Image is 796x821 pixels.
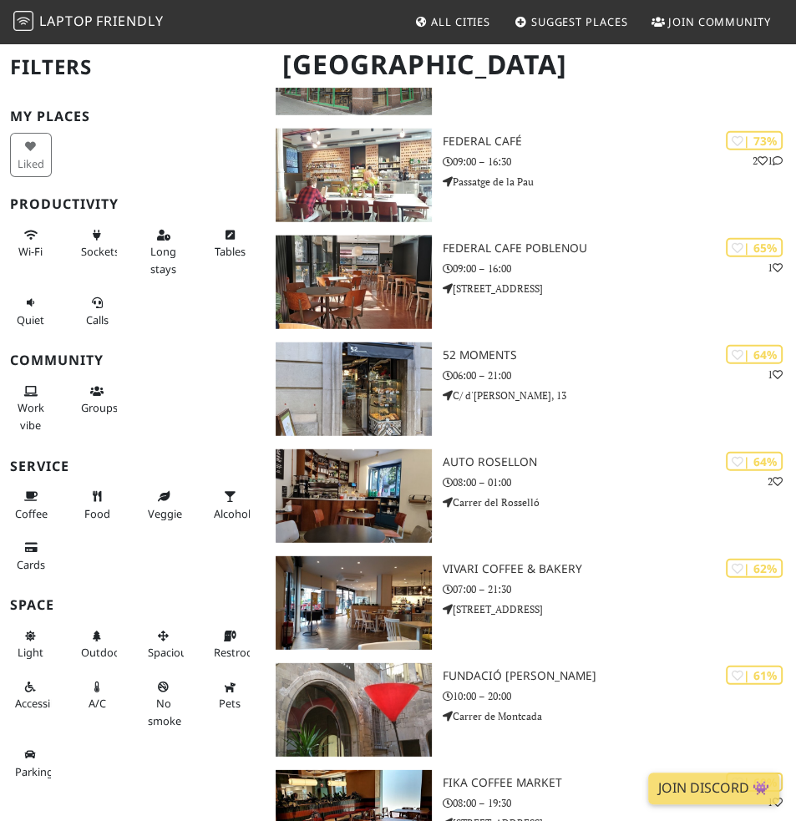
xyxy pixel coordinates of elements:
[209,221,251,266] button: Tables
[10,622,52,666] button: Light
[726,131,783,150] div: | 73%
[442,348,796,362] h3: 52 Moments
[10,378,52,438] button: Work vibe
[81,645,124,660] span: Outdoor area
[76,622,118,666] button: Outdoor
[266,236,796,329] a: Federal Cafe Poblenou | 65% 1 Federal Cafe Poblenou 09:00 – 16:00 [STREET_ADDRESS]
[10,534,52,578] button: Cards
[276,236,433,329] img: Federal Cafe Poblenou
[143,673,185,734] button: No smoke
[10,459,256,474] h3: Service
[81,244,119,259] span: Power sockets
[276,449,433,543] img: Auto Rosellon
[726,666,783,685] div: | 61%
[143,221,185,282] button: Long stays
[442,776,796,790] h3: FIKA COFFEE MARKET
[13,8,164,37] a: LaptopFriendly LaptopFriendly
[18,400,44,432] span: People working
[86,312,109,327] span: Video/audio calls
[214,506,251,521] span: Alcohol
[645,7,778,37] a: Join Community
[148,645,192,660] span: Spacious
[442,581,796,597] p: 07:00 – 21:30
[266,129,796,222] a: Federal Café | 73% 21 Federal Café 09:00 – 16:30 Passatge de la Pau
[209,483,251,527] button: Alcohol
[76,483,118,527] button: Food
[442,154,796,170] p: 09:00 – 16:30
[10,483,52,527] button: Coffee
[215,244,246,259] span: Work-friendly tables
[442,708,796,724] p: Carrer de Montcada
[276,129,433,222] img: Federal Café
[442,455,796,469] h3: Auto Rosellon
[76,221,118,266] button: Sockets
[150,244,176,276] span: Long stays
[442,795,796,811] p: 08:00 – 19:30
[442,174,796,190] p: Passatge de la Pau
[269,42,786,88] h1: [GEOGRAPHIC_DATA]
[209,673,251,717] button: Pets
[10,109,256,124] h3: My Places
[15,506,48,521] span: Coffee
[531,14,628,29] span: Suggest Places
[81,400,118,415] span: Group tables
[668,14,771,29] span: Join Community
[442,241,796,256] h3: Federal Cafe Poblenou
[266,663,796,757] a: Fundació Gaspar | 61% Fundació [PERSON_NAME] 10:00 – 20:00 Carrer de Montcada
[726,452,783,471] div: | 64%
[214,645,263,660] span: Restroom
[726,345,783,364] div: | 64%
[76,378,118,422] button: Groups
[219,696,241,711] span: Pet friendly
[17,312,44,327] span: Quiet
[753,153,783,169] p: 2 1
[768,260,783,276] p: 1
[18,244,43,259] span: Stable Wi-Fi
[768,367,783,383] p: 1
[143,483,185,527] button: Veggie
[266,342,796,436] a: 52 Moments | 64% 1 52 Moments 06:00 – 21:00 C/ d'[PERSON_NAME], 13
[10,352,256,368] h3: Community
[442,281,796,296] p: [STREET_ADDRESS]
[148,506,182,521] span: Veggie
[96,12,163,30] span: Friendly
[39,12,94,30] span: Laptop
[143,622,185,666] button: Spacious
[10,42,256,93] h2: Filters
[209,622,251,666] button: Restroom
[442,388,796,403] p: C/ d'[PERSON_NAME], 13
[276,556,433,650] img: Vivari Coffee & Bakery
[10,741,52,785] button: Parking
[442,367,796,383] p: 06:00 – 21:00
[508,7,635,37] a: Suggest Places
[442,261,796,276] p: 09:00 – 16:00
[442,474,796,490] p: 08:00 – 01:00
[442,688,796,704] p: 10:00 – 20:00
[89,696,106,711] span: Air conditioned
[10,221,52,266] button: Wi-Fi
[266,556,796,650] a: Vivari Coffee & Bakery | 62% Vivari Coffee & Bakery 07:00 – 21:30 [STREET_ADDRESS]
[15,696,65,711] span: Accessible
[726,238,783,257] div: | 65%
[76,289,118,333] button: Calls
[18,645,43,660] span: Natural light
[10,196,256,212] h3: Productivity
[442,562,796,576] h3: Vivari Coffee & Bakery
[442,494,796,510] p: Carrer del Rosselló
[442,601,796,617] p: [STREET_ADDRESS]
[768,474,783,489] p: 2
[17,557,45,572] span: Credit cards
[76,673,118,717] button: A/C
[408,7,497,37] a: All Cities
[442,669,796,683] h3: Fundació [PERSON_NAME]
[10,673,52,717] button: Accessible
[148,696,181,727] span: Smoke free
[10,597,256,613] h3: Space
[276,342,433,436] img: 52 Moments
[10,289,52,333] button: Quiet
[276,663,433,757] img: Fundació Gaspar
[726,559,783,578] div: | 62%
[13,11,33,31] img: LaptopFriendly
[15,764,53,779] span: Parking
[431,14,490,29] span: All Cities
